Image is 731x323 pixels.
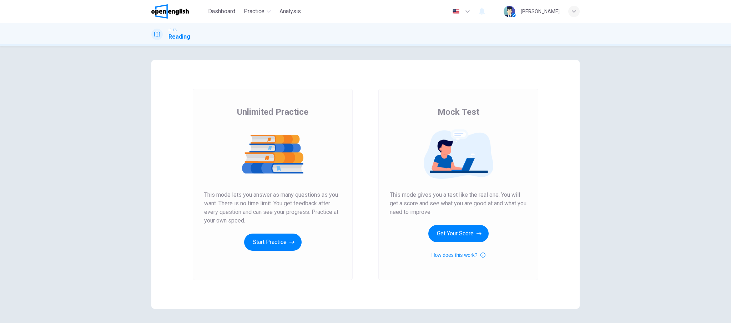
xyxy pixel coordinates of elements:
button: Get Your Score [428,225,489,242]
button: Practice [241,5,274,18]
h1: Reading [168,33,190,41]
button: Dashboard [205,5,238,18]
img: en [452,9,460,14]
span: This mode gives you a test like the real one. You will get a score and see what you are good at a... [390,191,527,216]
span: Practice [244,7,264,16]
span: Mock Test [438,106,479,118]
span: Dashboard [208,7,235,16]
span: Analysis [279,7,301,16]
img: OpenEnglish logo [151,4,189,19]
button: How does this work? [431,251,485,259]
img: Profile picture [504,6,515,17]
span: IELTS [168,28,177,33]
a: OpenEnglish logo [151,4,205,19]
button: Analysis [277,5,304,18]
div: [PERSON_NAME] [521,7,560,16]
button: Start Practice [244,234,302,251]
span: Unlimited Practice [237,106,308,118]
span: This mode lets you answer as many questions as you want. There is no time limit. You get feedback... [204,191,341,225]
